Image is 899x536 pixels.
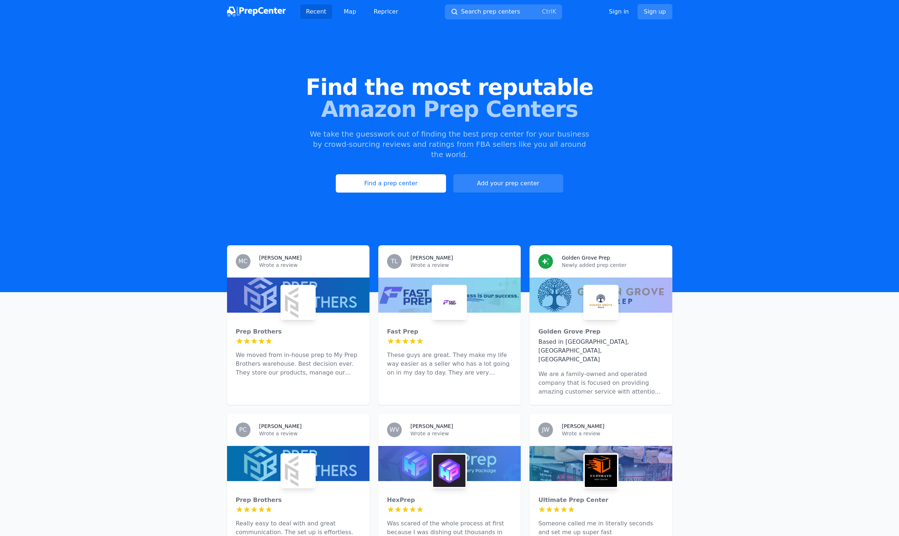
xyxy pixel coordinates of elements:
a: Sign up [638,4,672,19]
a: Repricer [368,4,404,19]
p: Wrote a review [259,261,361,269]
p: Wrote a review [411,261,512,269]
div: Prep Brothers [236,496,361,505]
h3: Golden Grove Prep [562,254,610,261]
div: Prep Brothers [236,327,361,336]
kbd: K [552,8,556,15]
p: These guys are great. They make my life way easier as a seller who has a lot going on in my day t... [387,351,512,377]
span: WV [389,427,399,433]
div: Ultimate Prep Center [538,496,663,505]
img: Fast Prep [433,286,465,319]
kbd: Ctrl [542,8,552,15]
a: TL[PERSON_NAME]Wrote a reviewFast PrepFast PrepThese guys are great. They make my life way easier... [378,245,521,405]
button: Search prep centersCtrlK [445,4,562,19]
div: HexPrep [387,496,512,505]
img: Prep Brothers [282,286,314,319]
span: MC [238,258,248,264]
a: MC[PERSON_NAME]Wrote a reviewPrep BrothersPrep BrothersWe moved from in-house prep to My Prep Bro... [227,245,369,405]
h3: [PERSON_NAME] [562,423,604,430]
h3: [PERSON_NAME] [259,254,302,261]
h3: [PERSON_NAME] [411,254,453,261]
a: Map [338,4,362,19]
img: HexPrep [433,455,465,487]
h3: [PERSON_NAME] [411,423,453,430]
span: TL [391,258,398,264]
a: Sign in [609,7,629,16]
img: PrepCenter [227,7,286,17]
p: We moved from in-house prep to My Prep Brothers warehouse. Best decision ever. They store our pro... [236,351,361,377]
a: Recent [300,4,332,19]
div: Golden Grove Prep [538,327,663,336]
p: We take the guesswork out of finding the best prep center for your business by crowd-sourcing rev... [309,129,590,160]
p: Wrote a review [562,430,663,437]
p: Wrote a review [411,430,512,437]
img: Prep Brothers [282,455,314,487]
h3: [PERSON_NAME] [259,423,302,430]
span: JW [542,427,550,433]
span: PC [239,427,247,433]
a: Find a prep center [336,174,446,193]
span: Amazon Prep Centers [12,98,887,120]
p: We are a family-owned and operated company that is focused on providing amazing customer service ... [538,370,663,396]
p: Newly added prep center [562,261,663,269]
a: Add your prep center [453,174,563,193]
span: Search prep centers [461,7,520,16]
p: Wrote a review [259,430,361,437]
div: Based in [GEOGRAPHIC_DATA], [GEOGRAPHIC_DATA], [GEOGRAPHIC_DATA] [538,338,663,364]
img: Ultimate Prep Center [585,455,617,487]
a: Golden Grove PrepNewly added prep centerGolden Grove PrepGolden Grove PrepBased in [GEOGRAPHIC_DA... [530,245,672,405]
span: Find the most reputable [12,76,887,98]
img: Golden Grove Prep [585,286,617,319]
div: Fast Prep [387,327,512,336]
